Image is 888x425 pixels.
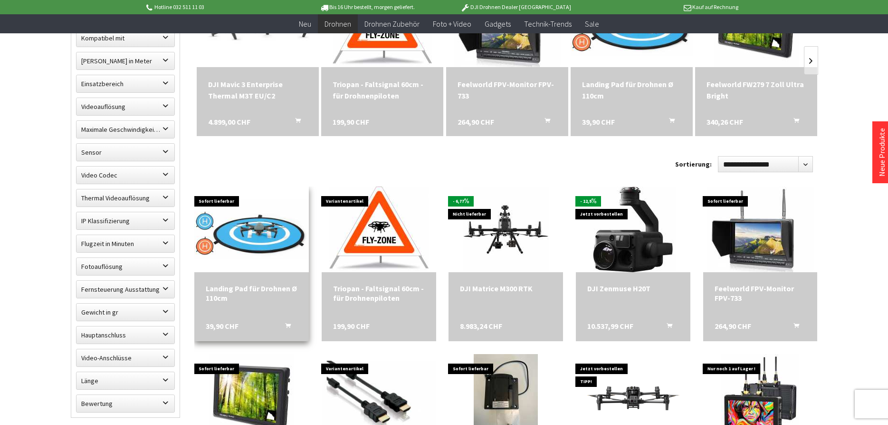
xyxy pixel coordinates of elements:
[707,116,743,128] span: 340,26 CHF
[76,372,174,389] label: Länge
[426,14,478,34] a: Foto + Video
[76,52,174,69] label: Maximale Flughöhe in Meter
[715,284,806,303] div: Feelworld FPV-Monitor FPV-733
[590,1,738,13] p: Kauf auf Rechnung
[877,128,887,177] a: Neue Produkte
[582,116,615,128] span: 39,90 CHF
[206,321,239,331] span: 39,90 CHF
[76,235,174,252] label: Flugzeit in Minuten
[329,187,429,272] img: Triopan - Faltsignal 60cm - für Drohnenpiloten
[76,395,174,412] label: Bewertung
[364,19,420,29] span: Drohnen Zubehör
[145,1,293,13] p: Hotline 032 511 11 03
[76,326,174,344] label: Hauptanschluss
[76,281,174,298] label: Fernsteuerung Ausstattung
[76,212,174,229] label: IP Klassifizierung
[782,321,805,334] button: In den Warenkorb
[782,116,805,128] button: In den Warenkorb
[715,321,751,331] span: 264,90 CHF
[707,79,806,101] a: Feelworld FW279 7 Zoll Ultra Bright 340,26 CHF In den Warenkorb
[333,321,370,331] span: 199,90 CHF
[292,14,318,34] a: Neu
[458,116,494,128] span: 264,90 CHF
[460,321,502,331] span: 8.983,24 CHF
[460,284,552,293] div: DJI Matrice M300 RTK
[533,116,556,128] button: In den Warenkorb
[206,284,297,303] a: Landing Pad für Drohnen Ø 110cm 39,90 CHF In den Warenkorb
[293,1,441,13] p: Bis 16 Uhr bestellt, morgen geliefert.
[582,79,681,101] a: Landing Pad für Drohnen Ø 110cm 39,90 CHF In den Warenkorb
[463,187,549,272] img: DJI Matrice M300 RTK
[76,75,174,92] label: Einsatzbereich
[715,284,806,303] a: Feelworld FPV-Monitor FPV-733 264,90 CHF In den Warenkorb
[358,14,426,34] a: Drohnen Zubehör
[76,258,174,275] label: Fotoauflösung
[76,167,174,184] label: Video Codec
[76,189,174,207] label: Thermal Videoauflösung
[333,79,432,101] div: Triopan - Faltsignal 60cm - für Drohnenpiloten
[333,116,369,128] span: 199,90 CHF
[299,19,311,29] span: Neu
[333,79,432,101] a: Triopan - Faltsignal 60cm - für Drohnenpiloten 199,90 CHF
[517,14,578,34] a: Technik-Trends
[284,116,306,128] button: In den Warenkorb
[578,14,606,34] a: Sale
[76,98,174,115] label: Videoauflösung
[658,116,680,128] button: In den Warenkorb
[587,284,679,293] a: DJI Zenmuse H20T 10.537,99 CHF In den Warenkorb
[318,14,358,34] a: Drohnen
[433,19,471,29] span: Foto + Video
[485,19,511,29] span: Gadgets
[460,284,552,293] a: DJI Matrice M300 RTK 8.983,24 CHF
[208,116,250,128] span: 4.899,00 CHF
[707,79,806,101] div: Feelworld FW279 7 Zoll Ultra Bright
[333,284,425,303] a: Triopan - Faltsignal 60cm - für Drohnenpiloten 199,90 CHF
[208,79,307,101] div: DJI Mavic 3 Enterprise Thermal M3T EU/C2
[587,284,679,293] div: DJI Zenmuse H20T
[76,121,174,138] label: Maximale Geschwindigkeit in km/h
[206,284,297,303] div: Landing Pad für Drohnen Ø 110cm
[655,321,678,334] button: In den Warenkorb
[441,1,590,13] p: DJI Drohnen Dealer [GEOGRAPHIC_DATA]
[675,157,712,172] label: Sortierung:
[333,284,425,303] div: Triopan - Faltsignal 60cm - für Drohnenpiloten
[208,79,307,101] a: DJI Mavic 3 Enterprise Thermal M3T EU/C2 4.899,00 CHF In den Warenkorb
[587,321,633,331] span: 10.537,99 CHF
[76,349,174,366] label: Video-Anschlüsse
[76,304,174,321] label: Gewicht in gr
[194,199,309,259] img: Landing Pad für Drohnen Ø 110cm
[582,79,681,101] div: Landing Pad für Drohnen Ø 110cm
[590,187,676,272] img: DJI Zenmuse H20T
[585,19,599,29] span: Sale
[524,19,572,29] span: Technik-Trends
[707,187,814,272] img: Feelworld FPV-Monitor FPV-733
[76,144,174,161] label: Sensor
[478,14,517,34] a: Gadgets
[274,321,296,334] button: In den Warenkorb
[325,19,351,29] span: Drohnen
[458,79,557,101] a: Feelworld FPV-Monitor FPV-733 264,90 CHF In den Warenkorb
[76,30,174,47] label: Kompatibel mit
[458,79,557,101] div: Feelworld FPV-Monitor FPV-733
